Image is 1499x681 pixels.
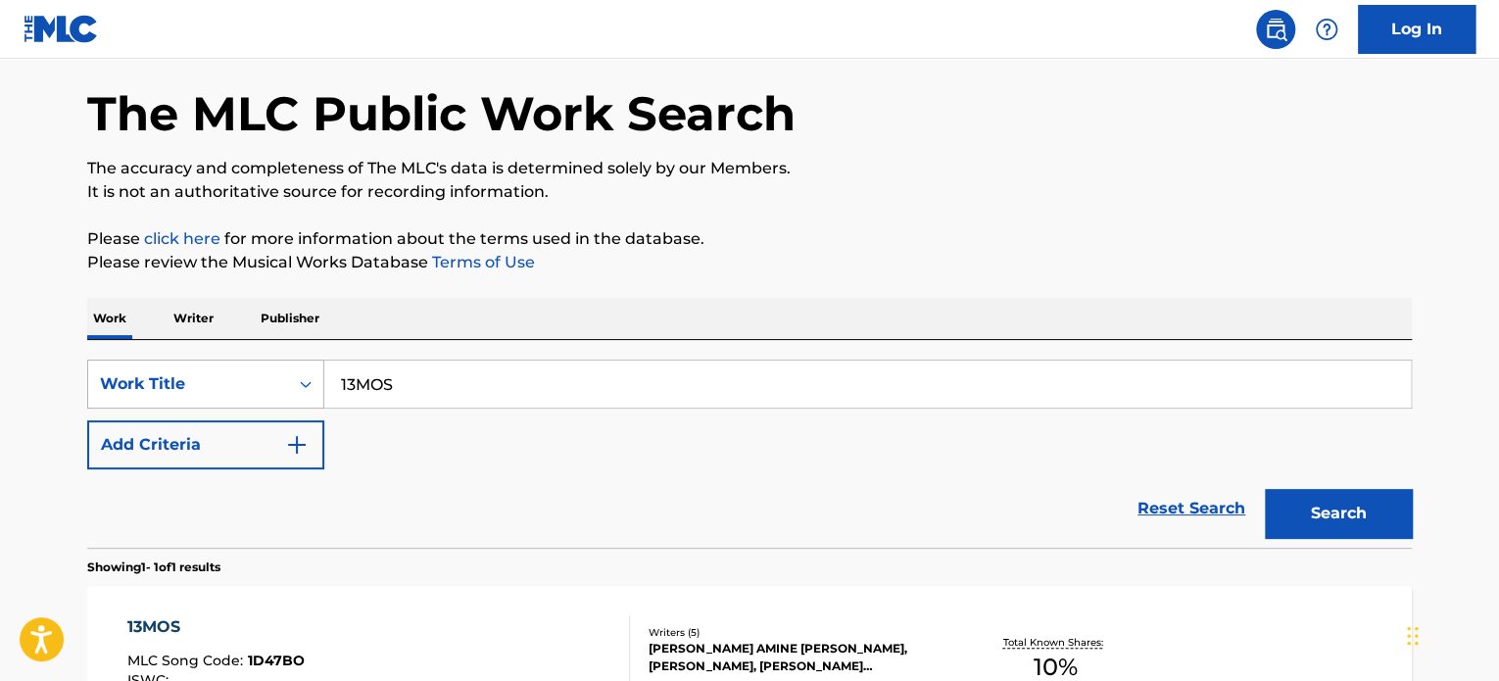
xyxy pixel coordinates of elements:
[87,84,796,143] h1: The MLC Public Work Search
[87,251,1412,274] p: Please review the Musical Works Database
[87,559,220,576] p: Showing 1 - 1 of 1 results
[168,298,219,339] p: Writer
[649,640,944,675] div: [PERSON_NAME] AMINE [PERSON_NAME], [PERSON_NAME], [PERSON_NAME] [PERSON_NAME] [PERSON_NAME], [PER...
[127,652,248,669] span: MLC Song Code :
[1128,487,1255,530] a: Reset Search
[87,298,132,339] p: Work
[87,420,324,469] button: Add Criteria
[1002,635,1107,650] p: Total Known Shares:
[1401,587,1499,681] iframe: Chat Widget
[1264,18,1287,41] img: search
[87,180,1412,204] p: It is not an authoritative source for recording information.
[144,229,220,248] a: click here
[87,360,1412,548] form: Search Form
[24,15,99,43] img: MLC Logo
[87,227,1412,251] p: Please for more information about the terms used in the database.
[1307,10,1346,49] div: Help
[1265,489,1412,538] button: Search
[1358,5,1475,54] a: Log In
[1407,607,1419,665] div: Drag
[248,652,305,669] span: 1D47BO
[1256,10,1295,49] a: Public Search
[255,298,325,339] p: Publisher
[649,625,944,640] div: Writers ( 5 )
[1315,18,1338,41] img: help
[428,253,535,271] a: Terms of Use
[100,372,276,396] div: Work Title
[87,157,1412,180] p: The accuracy and completeness of The MLC's data is determined solely by our Members.
[285,433,309,457] img: 9d2ae6d4665cec9f34b9.svg
[127,615,305,639] div: 13MOS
